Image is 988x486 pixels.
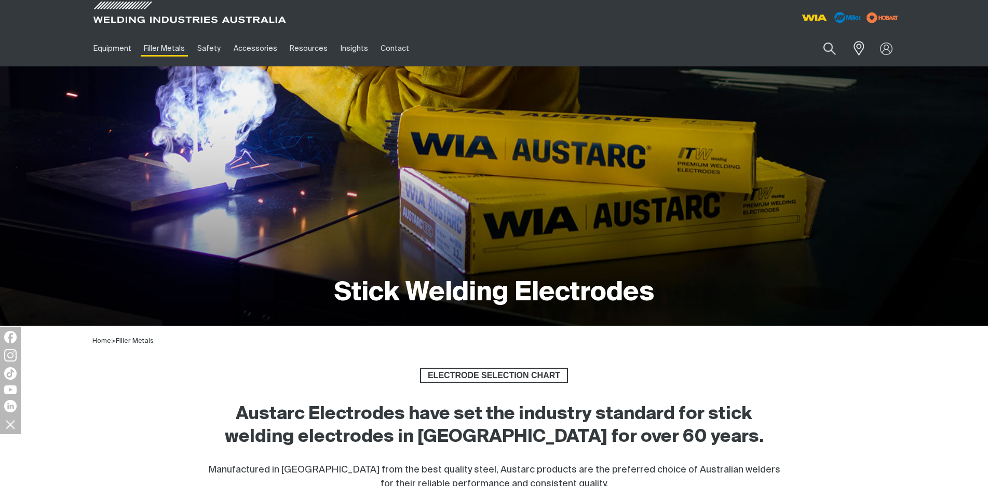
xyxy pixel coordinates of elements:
img: TikTok [4,367,17,380]
a: Contact [374,31,415,66]
span: > [111,338,116,344]
a: ELECTRODE SELECTION CHART [420,368,568,383]
h1: Stick Welding Electrodes [334,276,654,310]
img: YouTube [4,385,17,394]
a: Equipment [87,31,138,66]
img: Instagram [4,349,17,362]
nav: Main [87,31,698,66]
a: Filler Metals [138,31,191,66]
img: miller [863,10,901,25]
a: Home [92,337,111,344]
img: Facebook [4,331,17,343]
a: Filler Metals [116,338,154,344]
a: Insights [334,31,374,66]
img: LinkedIn [4,400,17,412]
button: Search products [812,36,847,61]
span: Home [92,338,111,344]
h2: Austarc Electrodes have set the industry standard for stick welding electrodes in [GEOGRAPHIC_DAT... [201,403,787,449]
a: Safety [191,31,227,66]
a: Resources [283,31,334,66]
input: Product name or item number... [798,36,847,61]
a: Accessories [227,31,283,66]
span: ELECTRODE SELECTION CHART [421,368,567,383]
img: hide socials [2,415,19,433]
